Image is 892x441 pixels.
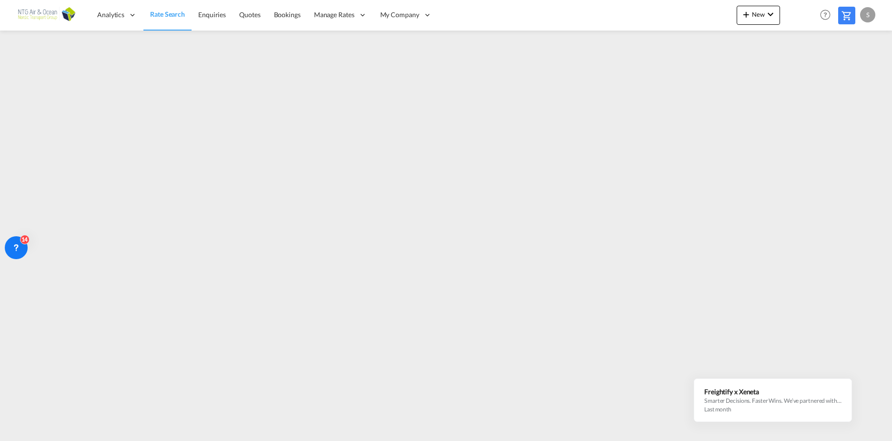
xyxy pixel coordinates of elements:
div: S [860,7,875,22]
span: Help [817,7,833,23]
span: My Company [380,10,419,20]
md-icon: icon-chevron-down [765,9,776,20]
span: Bookings [274,10,301,19]
span: Manage Rates [314,10,355,20]
span: Rate Search [150,10,185,18]
span: Analytics [97,10,124,20]
span: New [740,10,776,18]
span: Quotes [239,10,260,19]
div: Help [817,7,838,24]
button: icon-plus 400-fgNewicon-chevron-down [737,6,780,25]
img: f68f41f0b01211ec9b55c55bc854f1e3.png [14,4,79,26]
span: Enquiries [198,10,226,19]
md-icon: icon-plus 400-fg [740,9,752,20]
